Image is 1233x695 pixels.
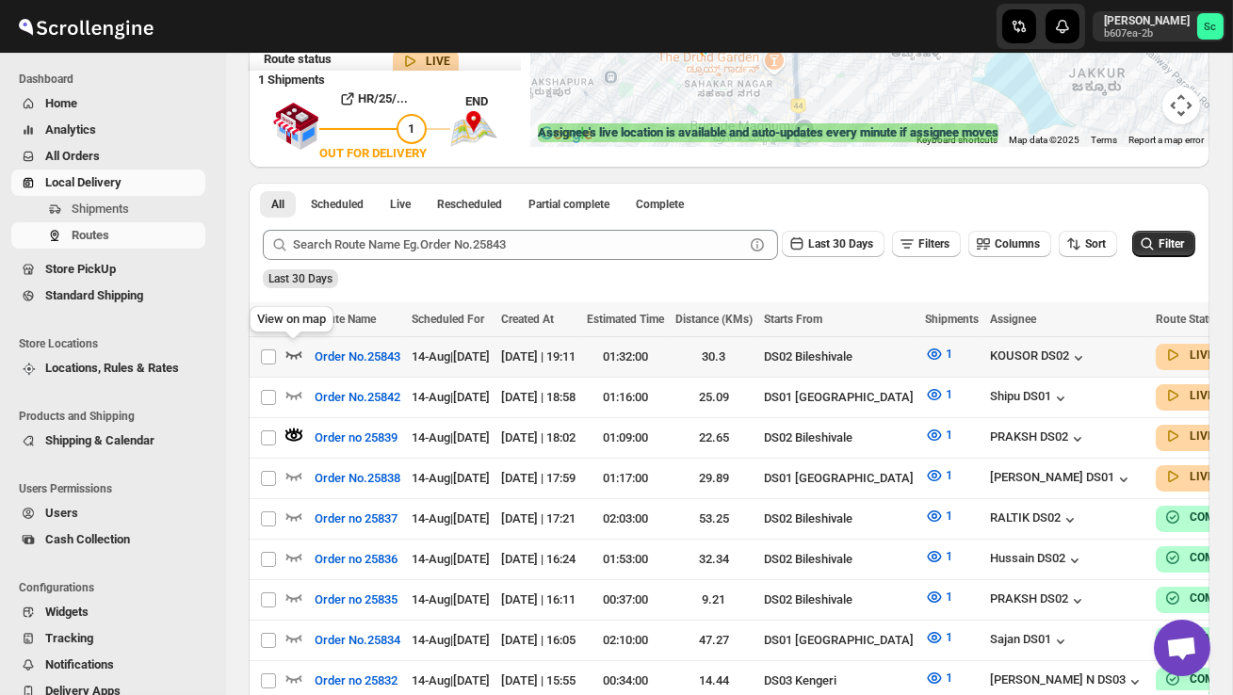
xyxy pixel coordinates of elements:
button: Columns [968,231,1051,257]
span: 14-Aug | [DATE] [412,552,490,566]
div: 53.25 [675,509,753,528]
button: Filters [892,231,961,257]
div: [DATE] | 18:58 [501,388,576,407]
span: Shipping & Calendar [45,433,154,447]
div: PRAKSH DS02 [990,429,1087,448]
button: LIVE [1163,427,1214,445]
span: All [271,197,284,212]
span: Shipments [72,202,129,216]
span: Scheduled For [412,313,484,326]
div: 30.3 [675,347,753,366]
span: Scheduled [311,197,364,212]
span: 1 [409,121,415,136]
span: Order No.25838 [315,469,400,488]
span: Shipments [925,313,979,326]
button: LIVE [1163,467,1214,486]
span: Partial complete [528,197,609,212]
button: [PERSON_NAME] DS01 [990,470,1133,489]
b: LIVE [427,55,451,68]
button: Tracking [11,625,205,652]
div: [DATE] | 19:11 [501,347,576,366]
span: Tracking [45,631,93,645]
button: 1 [914,461,964,491]
button: Shipping & Calendar [11,428,205,454]
span: Filter [1159,237,1184,251]
span: Route Status [1156,313,1221,326]
span: Routes [72,228,109,242]
div: 29.89 [675,469,753,488]
div: 01:32:00 [587,347,664,366]
b: LIVE [1190,348,1214,362]
span: Order No.25842 [315,388,400,407]
span: Order no 25836 [315,550,397,569]
span: 1 [946,387,952,401]
div: Shipu DS01 [990,389,1070,408]
label: Assignee's live location is available and auto-updates every minute if assignee moves [538,123,998,142]
button: Last 30 Days [782,231,884,257]
button: [PERSON_NAME] N DS03 [990,672,1144,691]
span: All Orders [45,149,100,163]
button: All Orders [11,143,205,170]
button: 1 [914,380,964,410]
div: [DATE] | 17:21 [501,509,576,528]
a: Open chat [1154,620,1210,676]
img: ScrollEngine [15,3,156,50]
button: 1 [914,663,964,693]
img: shop.svg [272,89,319,163]
span: Distance (KMs) [675,313,753,326]
button: Order No.25838 [303,463,412,493]
div: 25.09 [675,388,753,407]
div: END [465,92,521,111]
button: 1 [914,501,964,531]
button: Order No.25842 [303,382,412,412]
span: Route Name [315,313,376,326]
button: Home [11,90,205,117]
button: All routes [260,191,296,218]
div: DS03 Kengeri [764,671,914,690]
span: Starts From [764,313,822,326]
span: Users Permissions [19,481,213,496]
div: 9.21 [675,590,753,609]
button: Map camera controls [1162,87,1200,124]
span: Store PickUp [45,262,116,276]
button: 1 [914,622,964,653]
span: Order no 25839 [315,428,397,447]
img: Google [535,122,597,147]
span: 14-Aug | [DATE] [412,471,490,485]
input: Search Route Name Eg.Order No.25843 [293,230,744,260]
div: 01:53:00 [587,550,664,569]
span: Analytics [45,122,96,137]
span: 1 [946,549,952,563]
span: Route status [264,52,332,66]
img: trip_end.png [450,111,497,147]
div: [DATE] | 16:05 [501,631,576,650]
span: Sanjay chetri [1197,13,1224,40]
p: b607ea-2b [1104,28,1190,40]
span: 14-Aug | [DATE] [412,633,490,647]
span: Complete [636,197,684,212]
div: DS02 Bileshivale [764,509,914,528]
button: Order No.25834 [303,625,412,655]
div: Hussain DS02 [990,551,1084,570]
button: LIVE [1163,346,1214,364]
button: Cash Collection [11,526,205,553]
div: DS02 Bileshivale [764,550,914,569]
div: [DATE] | 16:11 [501,590,576,609]
span: Standard Shipping [45,288,143,302]
div: DS01 [GEOGRAPHIC_DATA] [764,631,914,650]
b: LIVE [1190,389,1214,402]
button: Order no 25837 [303,504,409,534]
span: 14-Aug | [DATE] [412,511,490,525]
div: DS02 Bileshivale [764,428,914,447]
div: 22.65 [675,428,753,447]
span: Configurations [19,580,213,595]
a: Open this area in Google Maps (opens a new window) [535,122,597,147]
span: 14-Aug | [DATE] [412,349,490,364]
div: DS01 [GEOGRAPHIC_DATA] [764,469,914,488]
div: 14.44 [675,671,753,690]
button: HR/25/... [319,84,427,114]
div: DS02 Bileshivale [764,590,914,609]
button: Order no 25839 [303,423,409,453]
div: 02:10:00 [587,631,664,650]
